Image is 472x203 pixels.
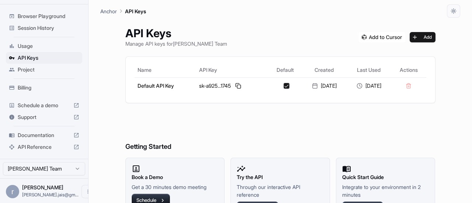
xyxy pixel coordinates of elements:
span: raunak jaiswal [22,184,63,190]
th: Created [302,63,347,77]
p: Integrate to your environment in 2 minutes [342,183,429,199]
div: Session History [6,22,82,34]
div: Browser Playground [6,10,82,22]
th: Actions [391,63,426,77]
span: API Reference [18,143,70,151]
span: Project [18,66,79,73]
span: Browser Playground [18,13,79,20]
div: Usage [6,40,82,52]
div: Project [6,64,82,76]
button: Open menu [81,185,95,198]
span: Session History [18,24,79,32]
th: Last Used [347,63,391,77]
div: r [6,185,19,198]
span: Support [18,113,70,121]
button: Copy API key [234,81,243,90]
div: Documentation [6,129,82,141]
span: Documentation [18,132,70,139]
th: Name [135,63,197,77]
span: Billing [18,84,79,91]
span: API Keys [18,54,79,62]
div: Billing [6,82,82,94]
span: raunak.jais@gmail.com [22,192,79,197]
p: Through our interactive API reference [237,183,324,199]
div: API Keys [6,52,82,64]
div: Schedule a demo [6,99,82,111]
div: [DATE] [350,82,388,90]
th: Default [268,63,302,77]
td: Default API Key [135,77,197,94]
p: Anchor [100,7,117,15]
span: Schedule a demo [18,102,70,109]
span: Usage [18,42,79,50]
p: Manage API keys for [PERSON_NAME] Team [125,40,227,48]
h6: Getting Started [125,112,435,152]
div: [DATE] [305,82,344,90]
h2: Book a Demo [132,173,219,181]
div: sk-a925...1745 [199,81,265,90]
div: Support [6,111,82,123]
button: Add [410,32,435,42]
p: Get a 30 minutes demo meeting [132,183,219,191]
div: API Reference [6,141,82,153]
h2: Try the API [237,173,324,181]
p: API Keys [125,7,146,15]
nav: breadcrumb [100,7,146,15]
img: Add anchorbrowser MCP server to Cursor [359,32,405,42]
h2: Quick Start Guide [342,173,429,181]
h1: API Keys [125,27,227,40]
th: API Key [196,63,268,77]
